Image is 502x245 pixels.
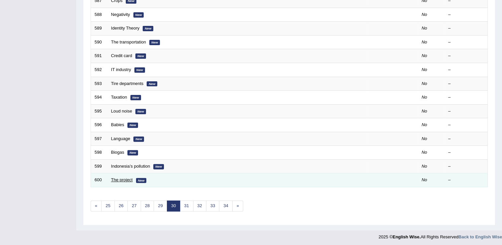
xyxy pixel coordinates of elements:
[448,94,484,101] div: –
[448,12,484,18] div: –
[167,201,180,211] a: 30
[91,118,108,132] td: 596
[206,201,219,211] a: 33
[448,81,484,87] div: –
[127,150,138,155] em: New
[422,150,427,155] em: No
[193,201,206,211] a: 32
[91,159,108,173] td: 599
[422,122,427,127] em: No
[135,109,146,114] em: New
[101,201,114,211] a: 25
[114,201,128,211] a: 26
[111,67,131,72] a: IT industry
[111,95,127,100] a: Taxation
[422,67,427,72] em: No
[422,53,427,58] em: No
[111,12,130,17] a: Negativity
[422,164,427,169] em: No
[91,22,108,36] td: 589
[127,122,138,128] em: New
[111,177,133,182] a: The project
[154,201,167,211] a: 29
[180,201,193,211] a: 31
[91,63,108,77] td: 592
[91,8,108,22] td: 588
[91,104,108,118] td: 595
[422,12,427,17] em: No
[91,146,108,160] td: 598
[459,234,502,239] a: Back to English Wise
[393,234,420,239] strong: English Wise.
[422,177,427,182] em: No
[136,178,147,183] em: New
[149,40,160,45] em: New
[448,149,484,156] div: –
[91,77,108,91] td: 593
[111,164,150,169] a: Indonesia’s pollution
[135,53,146,59] em: New
[448,39,484,45] div: –
[133,136,144,142] em: New
[111,150,124,155] a: Biogas
[134,67,145,73] em: New
[141,201,154,211] a: 28
[448,177,484,183] div: –
[448,122,484,128] div: –
[111,40,146,44] a: The transportation
[153,164,164,169] em: New
[130,95,141,100] em: New
[143,26,153,31] em: New
[111,136,130,141] a: Language
[448,53,484,59] div: –
[127,201,141,211] a: 27
[111,26,140,31] a: Identity Theory
[111,109,132,114] a: Loud noise
[422,40,427,44] em: No
[133,12,144,18] em: New
[422,136,427,141] em: No
[91,35,108,49] td: 590
[422,95,427,100] em: No
[111,81,144,86] a: Tire departments
[448,67,484,73] div: –
[147,81,157,87] em: New
[448,136,484,142] div: –
[111,122,124,127] a: Babies
[448,163,484,170] div: –
[232,201,243,211] a: »
[422,109,427,114] em: No
[219,201,232,211] a: 34
[91,201,102,211] a: «
[91,91,108,105] td: 594
[91,49,108,63] td: 591
[91,173,108,187] td: 600
[379,230,502,240] div: 2025 © All Rights Reserved
[422,26,427,31] em: No
[91,132,108,146] td: 597
[448,25,484,32] div: –
[448,108,484,115] div: –
[111,53,132,58] a: Credit card
[422,81,427,86] em: No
